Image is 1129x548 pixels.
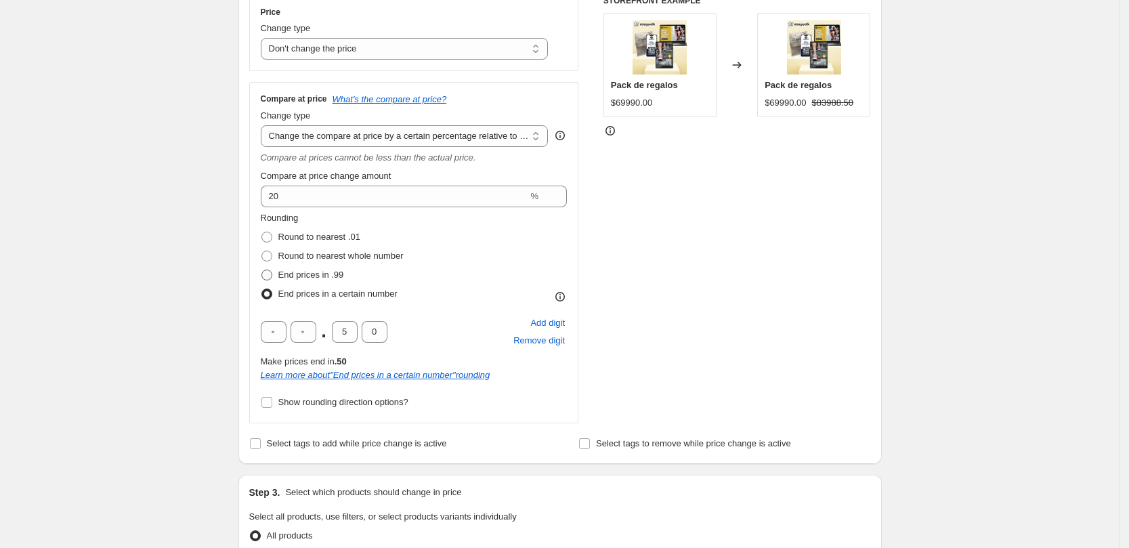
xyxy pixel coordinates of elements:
[530,316,565,330] span: Add digit
[765,96,806,110] div: $69990.00
[812,96,853,110] strike: $83988.50
[320,321,328,343] span: .
[511,332,567,350] button: Remove placeholder
[278,289,398,299] span: End prices in a certain number
[553,129,567,142] div: help
[261,321,286,343] input: ﹡
[261,23,311,33] span: Change type
[261,7,280,18] h3: Price
[278,397,408,407] span: Show rounding direction options?
[596,438,791,448] span: Select tags to remove while price change is active
[787,20,841,75] img: mesa_de_trabajo_1-100_24344e82-9c32-4d72-8c1b-329fd25e5a05_80x.jpg
[278,251,404,261] span: Round to nearest whole number
[267,530,313,541] span: All products
[530,191,538,201] span: %
[267,438,447,448] span: Select tags to add while price change is active
[261,171,391,181] span: Compare at price change amount
[765,80,832,90] span: Pack de regalos
[261,110,311,121] span: Change type
[333,94,447,104] button: What's the compare at price?
[335,356,347,366] b: .50
[249,486,280,499] h2: Step 3.
[261,356,347,366] span: Make prices end in
[332,321,358,343] input: ﹡
[513,334,565,347] span: Remove digit
[261,186,528,207] input: 20
[611,96,652,110] div: $69990.00
[261,152,476,163] i: Compare at prices cannot be less than the actual price.
[611,80,678,90] span: Pack de regalos
[278,232,360,242] span: Round to nearest .01
[362,321,387,343] input: ﹡
[285,486,461,499] p: Select which products should change in price
[249,511,517,522] span: Select all products, use filters, or select products variants individually
[278,270,344,280] span: End prices in .99
[261,93,327,104] h3: Compare at price
[528,314,567,332] button: Add placeholder
[261,213,299,223] span: Rounding
[261,370,490,380] i: Learn more about " End prices in a certain number " rounding
[291,321,316,343] input: ﹡
[261,370,490,380] a: Learn more about"End prices in a certain number"rounding
[633,20,687,75] img: mesa_de_trabajo_1-100_24344e82-9c32-4d72-8c1b-329fd25e5a05_80x.jpg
